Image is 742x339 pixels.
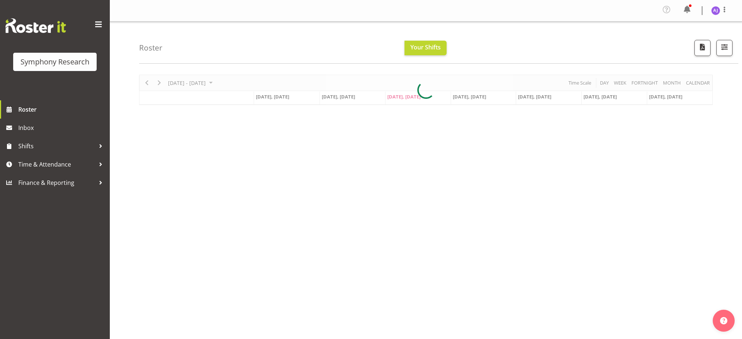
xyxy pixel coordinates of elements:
[410,43,441,51] span: Your Shifts
[720,317,727,324] img: help-xxl-2.png
[5,18,66,33] img: Rosterit website logo
[20,56,89,67] div: Symphony Research
[694,40,711,56] button: Download a PDF of the roster according to the set date range.
[404,41,447,55] button: Your Shifts
[139,44,163,52] h4: Roster
[18,177,95,188] span: Finance & Reporting
[18,141,95,152] span: Shifts
[18,104,106,115] span: Roster
[18,122,106,133] span: Inbox
[716,40,732,56] button: Filter Shifts
[18,159,95,170] span: Time & Attendance
[711,6,720,15] img: aditi-jaiswal1830.jpg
